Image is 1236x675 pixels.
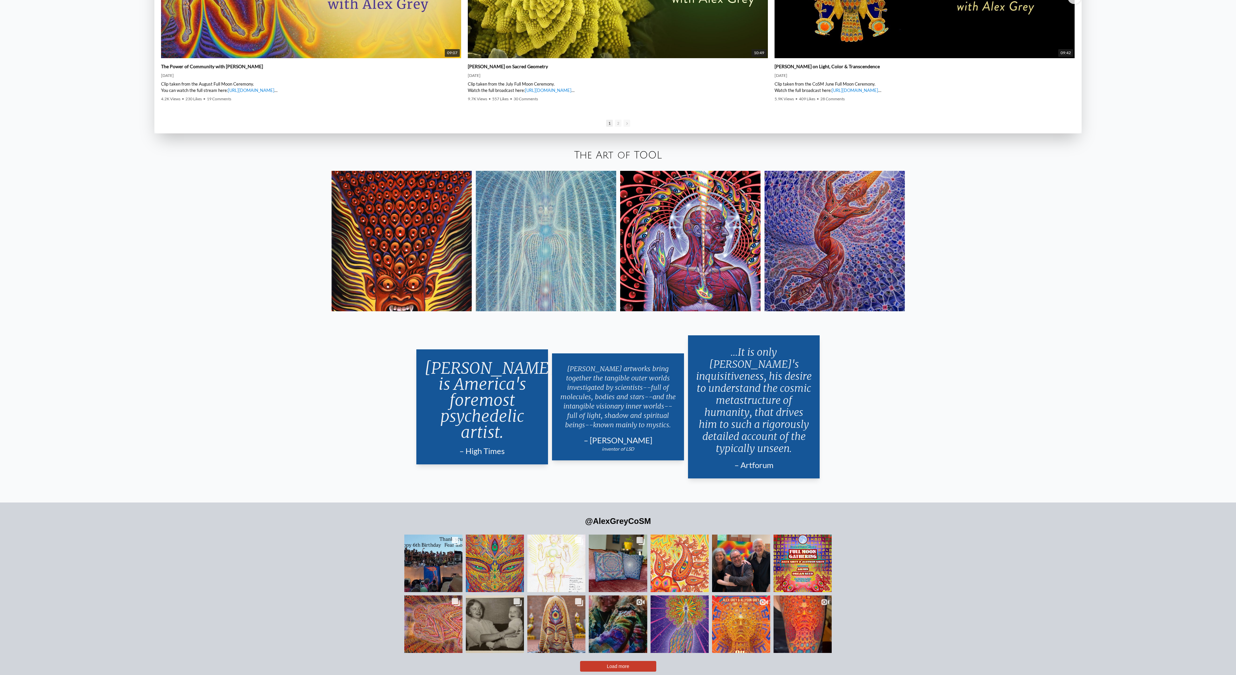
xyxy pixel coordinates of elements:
[799,96,815,101] span: 409 Likes
[775,73,1075,78] div: [DATE]
[773,527,832,600] img: You’re Invited to the September Full Moon Gathering! 🔗Grab your Early Bird ...
[161,81,461,93] div: Clip taken from the August Full Moon Ceremony. You can watch the full stream here: | [PERSON_NAME...
[624,120,630,127] span: Go to next slide
[207,96,231,101] span: 19 Comments
[489,96,491,101] span: •
[510,96,512,101] span: •
[589,535,647,592] a: Back to school! Cozy up your space with NEW Woven Pillows by @AlexGreyCoSM & ...
[492,96,509,101] span: 557 Likes
[466,595,524,653] a: My mother, Jane Alison Stewart Velzy, was born on this day in 1923. The first...
[527,587,586,661] img: Cozy up, and get a surprise, too! For a limited time, every Art Blanket orde...
[696,343,812,457] p: ...It is only [PERSON_NAME]'s inquisitiveness, his desire to understand the cosmic metastructure ...
[817,96,819,101] span: •
[751,49,767,57] span: 10:49
[696,460,812,470] div: – Artforum
[650,587,709,661] img: "Angel Brush" portrays an artist’s praying hands wielding a brush, with tiny ...
[445,49,460,57] span: 09:07
[795,96,798,101] span: •
[381,534,485,592] img: Six years ago today we had a listening party for the release of the incredibl...
[774,535,832,592] a: You’re Invited to the September Full Moon Gathering! 🔗Grab your Early Bird ...
[468,96,487,101] span: 9.7K Views
[465,527,524,600] img: The Shining One is an angelic ally with flaming skin that I met in the divine...
[466,535,524,592] a: The Shining One is an angelic ally with flaming skin that I met in the divine...
[820,96,845,101] span: 28 Comments
[161,73,461,78] div: [DATE]
[775,81,1075,93] div: Clip taken from the CoSM June Full Moon Ceremony. Watch the full broadcast here: | [PERSON_NAME] ...
[775,96,794,101] span: 5.9K Views
[607,664,629,669] span: Load more
[602,446,634,452] em: inventor of LSD
[185,96,202,101] span: 230 Likes
[560,361,676,432] p: [PERSON_NAME] artworks bring together the tangible outer worlds investigated by scientists--full ...
[527,535,585,592] a: This will be the 30th year we have held the Body & Soul Art Intensive! Seats ...
[203,96,205,101] span: •
[182,96,184,101] span: •
[424,446,540,456] div: – High Times
[775,64,880,70] a: [PERSON_NAME] on Light, Color & Transcendence
[651,595,709,653] a: "Angel Brush" portrays an artist’s praying hands wielding a brush, with tiny ...
[651,535,709,592] a: A Psychomicrograph is an imagined tiny area, as in this microscopic detail of...
[404,535,462,592] a: Six years ago today we had a listening party for the release of the incredibl...
[527,595,585,653] a: Cozy up, and get a surprise, too! For a limited time, every Art Blanket orde...
[514,96,538,101] span: 30 Comments
[454,595,536,653] img: My mother, Jane Alison Stewart Velzy, was born on this day in 1923. The first...
[606,120,613,127] span: Go to slide 1
[712,595,770,653] a: Autumnal Equinox Celestial Celebration 🗓 September 20, 2025 📍 @chapelofsacr...
[404,595,462,653] a: In the center of the couple a subtle crystalline Shri yantra, one of the most...
[588,527,647,600] img: Back to school! Cozy up your space with NEW Woven Pillows by @AlexGreyCoSM & ...
[228,88,274,93] a: [URL][DOMAIN_NAME]
[161,64,263,70] a: The Power of Community with [PERSON_NAME]
[703,534,779,592] img: Welcoming back @ottsonic for our 2025 OTTumnal Equinox Celestial Celebration...
[574,150,662,161] a: The Art of TOOL
[774,595,832,653] a: SUPER STOKED on this @alexgreycosm project! I have around 10hrs on this piece...
[468,64,548,70] a: [PERSON_NAME] on Sacred Geometry
[424,357,540,443] p: [PERSON_NAME] is America's foremost psychedelic artist.
[404,595,463,653] img: In the center of the couple a subtle crystalline Shri yantra, one of the most...
[712,535,770,592] a: Welcoming back @ottsonic for our 2025 OTTumnal Equinox Celestial Celebration...
[560,435,676,446] div: – [PERSON_NAME]
[161,96,180,101] span: 4.2K Views
[589,595,647,653] a: Step inside a psychedelic wonderland at City of Gods by @alexgreycosm & @ally...
[650,527,709,600] img: A Psychomicrograph is an imagined tiny area, as in this microscopic detail of...
[1058,49,1073,57] span: 09:42
[585,517,651,526] a: @AlexGreyCoSM
[832,88,878,93] a: [URL][DOMAIN_NAME]
[615,120,622,127] span: Go to slide 2
[525,88,571,93] a: [URL][DOMAIN_NAME]
[580,661,656,672] button: Load more posts
[468,81,768,93] div: Clip taken from the July Full Moon Ceremony. Watch the full broadcast here: | [PERSON_NAME] | ► W...
[468,73,768,78] div: [DATE]
[527,527,586,600] img: This will be the 30th year we have held the Body & Soul Art Intensive! Seats ...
